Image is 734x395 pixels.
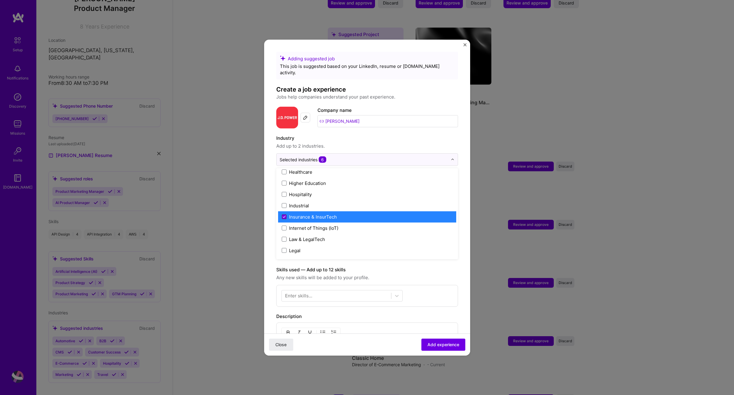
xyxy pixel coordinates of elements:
[269,339,293,351] button: Close
[280,156,326,162] div: Selected industries
[280,55,285,61] i: icon SuggestedTeams
[276,142,458,149] span: Add up to 2 industries.
[276,93,458,100] p: Jobs help companies understand your past experience.
[463,43,467,49] button: Close
[276,85,458,93] h4: Create a job experience
[331,330,336,335] img: OL
[317,115,458,127] input: Search for a company...
[276,106,298,128] img: Company logo
[289,247,301,253] div: Legal
[280,63,454,75] div: This job is suggested based on your LinkedIn, resume or [DOMAIN_NAME] activity.
[289,191,312,197] div: Hospitality
[307,330,312,335] img: Underline
[289,202,309,209] div: Industrial
[280,55,454,62] div: Adding suggested job
[319,156,326,162] span: 6
[289,236,325,242] div: Law & LegalTech
[451,158,454,161] img: drop icon
[286,330,291,335] img: Bold
[276,313,302,319] label: Description
[303,115,308,120] img: Edit
[297,330,301,335] img: Italic
[289,169,312,175] div: Healthcare
[289,180,326,186] div: Higher Education
[276,266,458,273] label: Skills used — Add up to 12 skills
[316,329,317,336] img: Divider
[427,342,459,348] span: Add experience
[276,274,458,281] span: Any new skills will be added to your profile.
[289,258,308,265] div: Logistics
[421,339,465,351] button: Add experience
[317,107,352,113] label: Company name
[289,213,337,220] div: Insurance & InsurTech
[301,112,310,122] div: Edit
[289,225,338,231] div: Internet of Things (IoT)
[285,293,312,299] div: Enter skills...
[321,330,325,335] img: UL
[275,342,287,348] span: Close
[276,134,458,142] label: Industry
